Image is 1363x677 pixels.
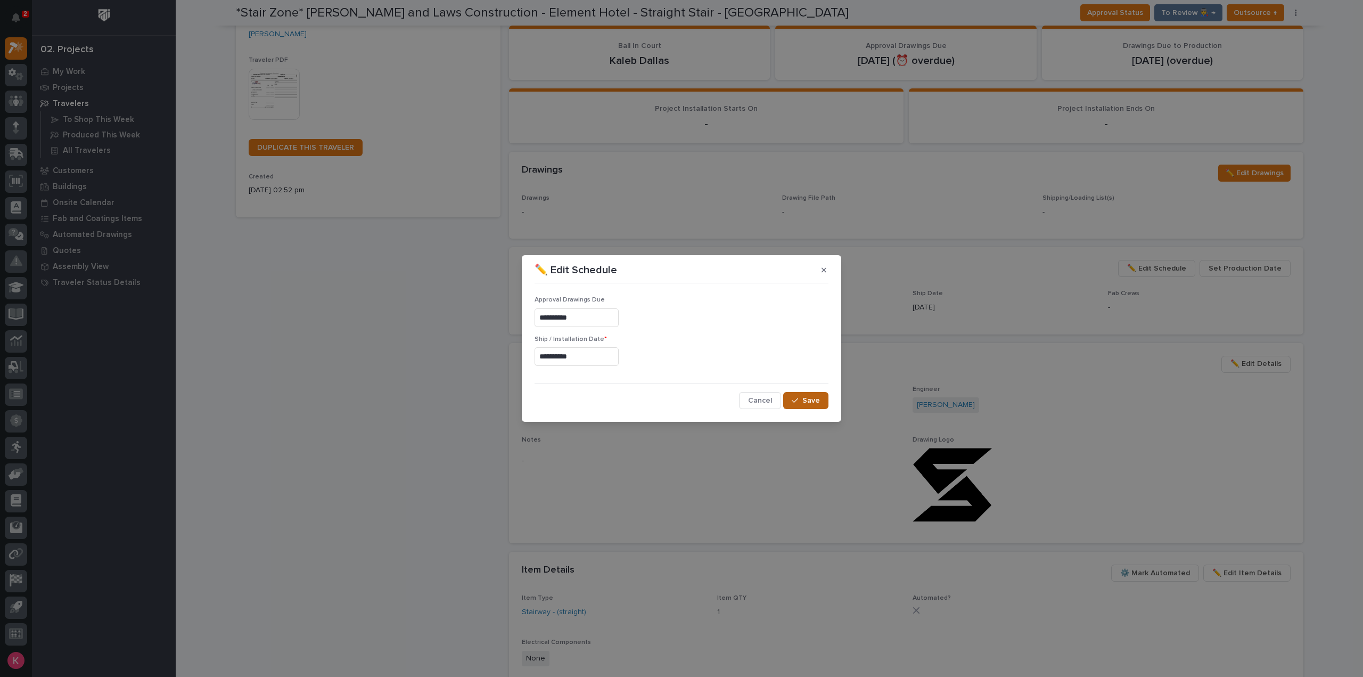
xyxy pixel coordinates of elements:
[748,396,772,405] span: Cancel
[802,396,820,405] span: Save
[535,297,605,303] span: Approval Drawings Due
[783,392,828,409] button: Save
[535,264,617,276] p: ✏️ Edit Schedule
[739,392,781,409] button: Cancel
[535,336,607,342] span: Ship / Installation Date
